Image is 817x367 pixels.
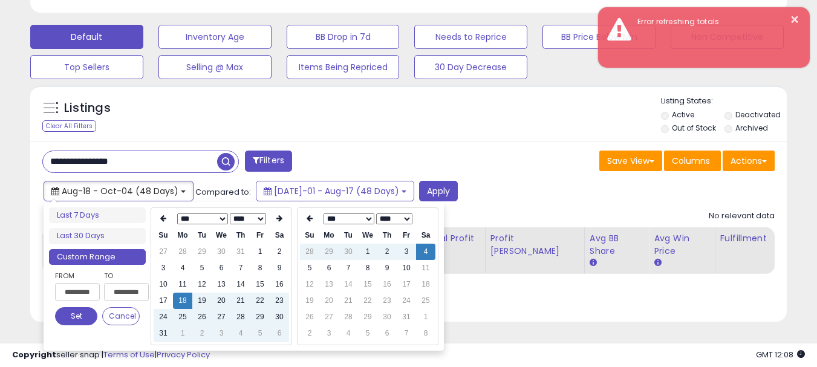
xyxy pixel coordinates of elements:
[590,232,644,258] div: Avg BB Share
[64,100,111,117] h5: Listings
[319,260,339,276] td: 6
[414,55,527,79] button: 30 Day Decrease
[319,227,339,244] th: Mo
[419,181,458,201] button: Apply
[192,260,212,276] td: 5
[173,276,192,293] td: 11
[672,155,710,167] span: Columns
[212,260,231,276] td: 6
[339,276,358,293] td: 14
[661,96,787,107] p: Listing States:
[319,276,339,293] td: 13
[358,244,377,260] td: 1
[173,309,192,325] td: 25
[154,309,173,325] td: 24
[231,227,250,244] th: Th
[212,309,231,325] td: 27
[212,276,231,293] td: 13
[173,227,192,244] th: Mo
[599,151,662,171] button: Save View
[154,260,173,276] td: 3
[256,181,414,201] button: [DATE]-01 - Aug-17 (48 Days)
[250,309,270,325] td: 29
[358,309,377,325] td: 29
[274,185,399,197] span: [DATE]-01 - Aug-17 (48 Days)
[339,244,358,260] td: 30
[154,244,173,260] td: 27
[416,244,435,260] td: 4
[339,309,358,325] td: 28
[654,258,661,268] small: Avg Win Price.
[250,276,270,293] td: 15
[212,244,231,260] td: 30
[416,276,435,293] td: 18
[590,258,597,268] small: Avg BB Share.
[735,109,781,120] label: Deactivated
[287,25,400,49] button: BB Drop in 7d
[270,276,289,293] td: 16
[245,151,292,172] button: Filters
[358,276,377,293] td: 15
[397,293,416,309] td: 24
[319,293,339,309] td: 20
[790,12,799,27] button: ×
[416,309,435,325] td: 1
[672,109,694,120] label: Active
[231,325,250,342] td: 4
[270,260,289,276] td: 9
[723,151,775,171] button: Actions
[212,325,231,342] td: 3
[270,325,289,342] td: 6
[104,270,140,282] label: To
[654,232,709,258] div: Avg Win Price
[300,260,319,276] td: 5
[339,293,358,309] td: 21
[250,227,270,244] th: Fr
[49,207,146,224] li: Last 7 Days
[42,120,96,132] div: Clear All Filters
[250,325,270,342] td: 5
[319,325,339,342] td: 3
[756,349,805,360] span: 2025-10-10 12:08 GMT
[270,293,289,309] td: 23
[377,260,397,276] td: 9
[300,227,319,244] th: Su
[397,309,416,325] td: 31
[358,325,377,342] td: 5
[628,16,801,28] div: Error refreshing totals
[735,123,768,133] label: Archived
[397,227,416,244] th: Fr
[319,244,339,260] td: 29
[377,227,397,244] th: Th
[212,227,231,244] th: We
[192,293,212,309] td: 19
[339,227,358,244] th: Tu
[270,309,289,325] td: 30
[250,260,270,276] td: 8
[416,293,435,309] td: 25
[154,293,173,309] td: 17
[377,293,397,309] td: 23
[377,244,397,260] td: 2
[192,325,212,342] td: 2
[250,293,270,309] td: 22
[300,309,319,325] td: 26
[397,260,416,276] td: 10
[416,260,435,276] td: 11
[250,244,270,260] td: 1
[103,349,155,360] a: Terms of Use
[62,185,178,197] span: Aug-18 - Oct-04 (48 Days)
[231,244,250,260] td: 31
[173,244,192,260] td: 28
[397,276,416,293] td: 17
[542,25,656,49] button: BB Price Below Min
[300,276,319,293] td: 12
[231,309,250,325] td: 28
[672,123,716,133] label: Out of Stock
[720,232,769,245] div: Fulfillment
[377,276,397,293] td: 16
[192,227,212,244] th: Tu
[12,349,56,360] strong: Copyright
[195,186,251,198] span: Compared to:
[709,210,775,222] div: No relevant data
